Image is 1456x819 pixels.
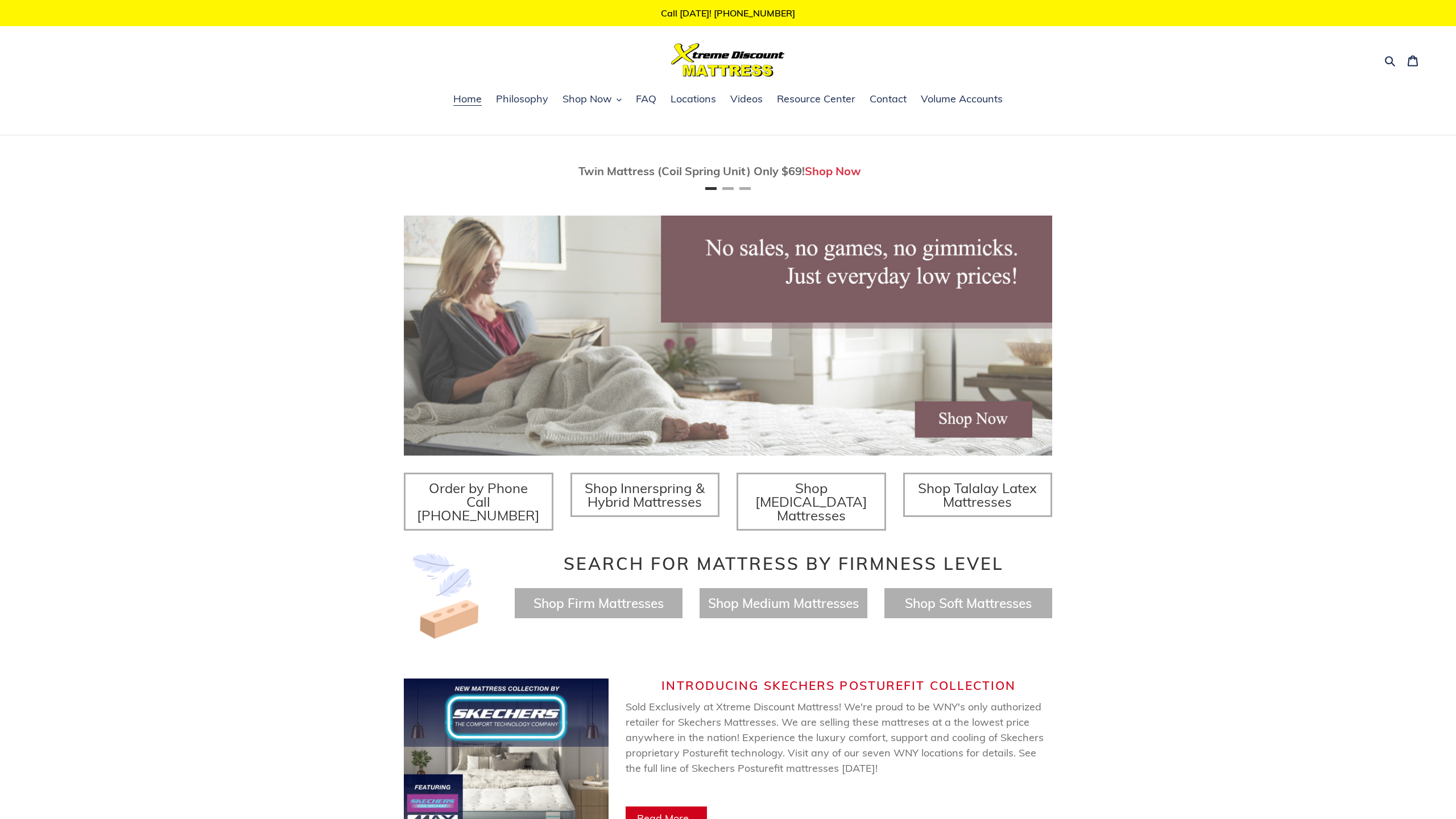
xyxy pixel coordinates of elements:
[805,164,861,178] a: Shop Now
[490,91,554,108] a: Philosophy
[562,92,612,106] span: Shop Now
[777,92,855,106] span: Resource Center
[557,91,627,108] button: Shop Now
[496,92,548,106] span: Philosophy
[915,91,1008,108] a: Volume Accounts
[636,92,656,106] span: FAQ
[705,187,717,190] button: Page 1
[755,479,867,524] span: Shop [MEDICAL_DATA] Mattresses
[905,595,1032,611] a: Shop Soft Mattresses
[921,92,1003,106] span: Volume Accounts
[771,91,861,108] a: Resource Center
[417,479,540,524] span: Order by Phone Call [PHONE_NUMBER]
[725,91,768,108] a: Videos
[448,91,487,108] a: Home
[870,92,907,106] span: Contact
[730,92,763,106] span: Videos
[404,473,553,531] a: Order by Phone Call [PHONE_NUMBER]
[404,216,1052,456] img: herobannermay2022-1652879215306_1200x.jpg
[453,92,482,106] span: Home
[564,553,1004,574] span: Search for Mattress by Firmness Level
[918,479,1037,510] span: Shop Talalay Latex Mattresses
[722,187,734,190] button: Page 2
[626,700,1044,805] span: Sold Exclusively at Xtreme Discount Mattress! We're proud to be WNY's only authorized retailer fo...
[570,473,720,517] a: Shop Innerspring & Hybrid Mattresses
[739,187,751,190] button: Page 3
[533,595,664,611] a: Shop Firm Mattresses
[665,91,722,108] a: Locations
[578,164,805,178] span: Twin Mattress (Coil Spring Unit) Only $69!
[864,91,912,108] a: Contact
[671,92,716,106] span: Locations
[737,473,886,531] a: Shop [MEDICAL_DATA] Mattresses
[585,479,705,510] span: Shop Innerspring & Hybrid Mattresses
[404,553,489,639] img: Image-of-brick- and-feather-representing-firm-and-soft-feel
[671,43,785,77] img: Xtreme Discount Mattress
[708,595,859,611] a: Shop Medium Mattresses
[903,473,1053,517] a: Shop Talalay Latex Mattresses
[661,678,1016,693] span: Introducing Skechers Posturefit Collection
[630,91,662,108] a: FAQ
